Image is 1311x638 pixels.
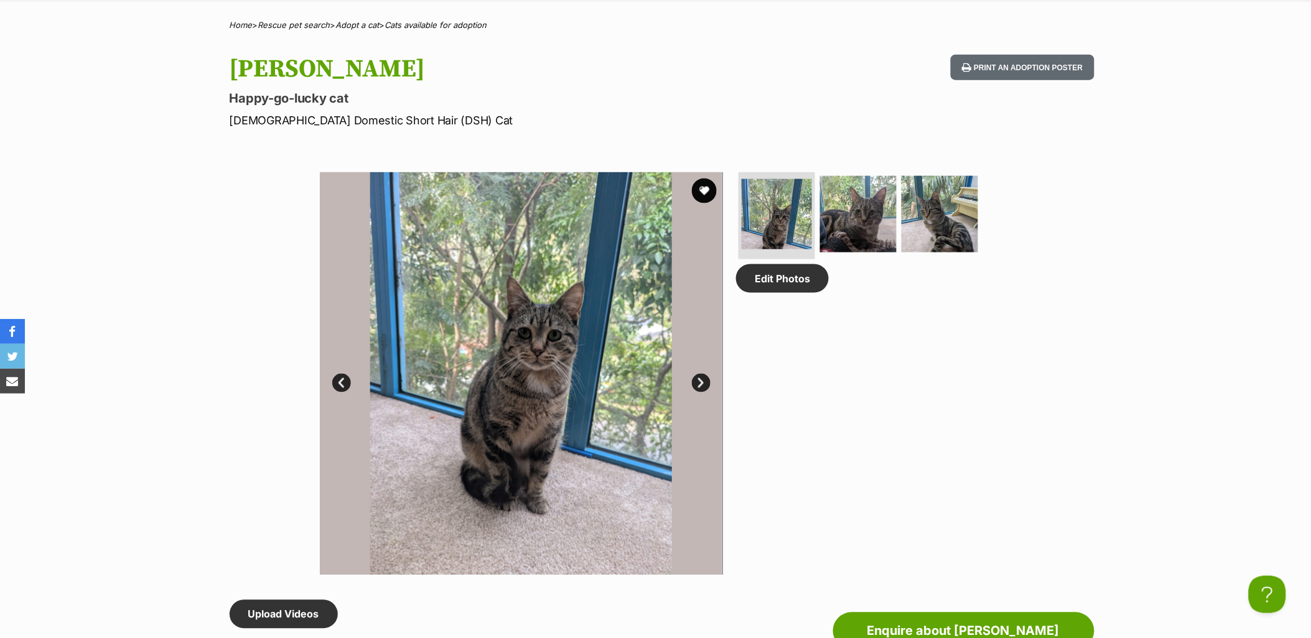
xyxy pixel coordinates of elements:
[736,264,829,293] a: Edit Photos
[230,112,756,129] p: [DEMOGRAPHIC_DATA] Domestic Short Hair (DSH) Cat
[230,55,756,83] h1: [PERSON_NAME]
[1249,576,1286,613] iframe: Help Scout Beacon - Open
[230,20,253,30] a: Home
[230,90,756,107] p: Happy-go-lucky cat
[742,179,812,249] img: Photo of Latrell
[820,176,897,252] img: Photo of Latrell
[198,21,1113,30] div: > > >
[336,20,380,30] a: Adopt a cat
[320,172,723,575] img: Photo of Latrell
[332,374,351,392] a: Prev
[258,20,330,30] a: Rescue pet search
[692,178,717,203] button: favourite
[902,176,978,252] img: Photo of Latrell
[692,374,711,392] a: Next
[951,55,1094,80] button: Print an adoption poster
[230,600,338,629] a: Upload Videos
[722,172,1126,575] img: Photo of Latrell
[385,20,487,30] a: Cats available for adoption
